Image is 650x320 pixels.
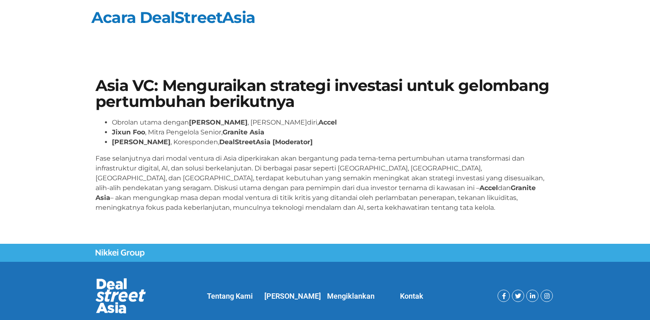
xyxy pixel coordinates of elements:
[112,118,189,126] font: Obrolan utama dengan
[145,128,223,136] font: , Mitra Pengelola Senior,
[248,118,318,126] font: , [PERSON_NAME]diri,
[400,292,423,300] a: Kontak
[91,8,255,27] a: Acara DealStreetAsia
[112,138,170,146] font: [PERSON_NAME]
[170,138,219,146] font: , Koresponden,
[264,292,321,300] a: [PERSON_NAME]
[95,249,145,257] img: Grup Nikkei
[95,154,544,192] font: Fase selanjutnya dari modal ventura di Asia diperkirakan akan bergantung pada tema-tema pertumbuh...
[95,194,518,211] font: – akan mengungkap masa depan modal ventura di titik kritis yang ditandai oleh perlambatan penerap...
[95,76,549,111] font: Asia VC: Menguraikan strategi investasi untuk gelombang pertumbuhan berikutnya
[480,184,498,192] font: Accel
[219,138,313,146] font: DealStreetAsia [Moderator]
[327,292,375,300] a: Mengiklankan
[223,128,264,136] font: Granite Asia
[112,128,145,136] font: Jixun Foo
[318,118,337,126] font: Accel
[498,184,511,192] font: dan
[189,118,248,126] font: [PERSON_NAME]
[207,292,253,300] a: Tentang Kami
